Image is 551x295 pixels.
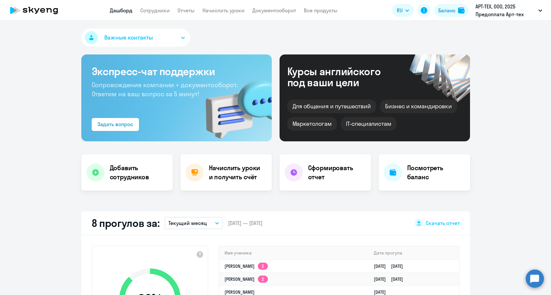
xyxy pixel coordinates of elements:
p: АРТ-ТЕХ, ООО, 2025 Предоплата Арт-тех [476,3,536,18]
button: Текущий месяц [165,217,223,229]
h4: Посмотреть баланс [407,163,465,182]
button: Балансbalance [434,4,468,17]
a: [DATE][DATE] [374,263,408,269]
a: [PERSON_NAME]2 [224,263,268,269]
a: [DATE][DATE] [374,276,408,282]
button: АРТ-ТЕХ, ООО, 2025 Предоплата Арт-тех [472,3,545,18]
h4: Начислить уроки и получить счёт [209,163,265,182]
app-skyeng-badge: 2 [258,276,268,283]
img: balance [458,7,465,14]
img: bg-img [196,68,272,141]
a: [PERSON_NAME] [224,289,255,295]
span: Скачать отчет [426,219,460,227]
p: Текущий месяц [168,219,207,227]
a: [DATE] [374,289,391,295]
button: RU [392,4,414,17]
button: Важные контакты [81,29,190,47]
app-skyeng-badge: 2 [258,263,268,270]
h4: Сформировать отчет [308,163,366,182]
a: Документооборот [252,7,296,14]
button: Задать вопрос [92,118,139,131]
h2: 8 прогулов за: [92,217,160,230]
div: Для общения и путешествий [287,100,376,113]
th: Дата прогула [369,246,459,260]
span: RU [397,6,403,14]
a: Отчеты [178,7,195,14]
h3: Экспресс-чат поддержки [92,65,261,78]
div: Баланс [438,6,455,14]
span: [DATE] — [DATE] [228,219,262,227]
span: Сопровождение компании + документооборот. Ответим на ваш вопрос за 5 минут! [92,81,238,98]
a: Дашборд [110,7,132,14]
th: Имя ученика [219,246,369,260]
a: Все продукты [304,7,338,14]
div: Маркетологам [287,117,337,131]
div: IT-специалистам [341,117,396,131]
div: Задать вопрос [98,120,133,128]
a: [PERSON_NAME]2 [224,276,268,282]
span: Важные контакты [104,33,153,42]
h4: Добавить сотрудников [110,163,167,182]
div: Курсы английского под ваши цели [287,66,398,88]
a: Начислить уроки [202,7,245,14]
a: Сотрудники [140,7,170,14]
div: Бизнес и командировки [380,100,457,113]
